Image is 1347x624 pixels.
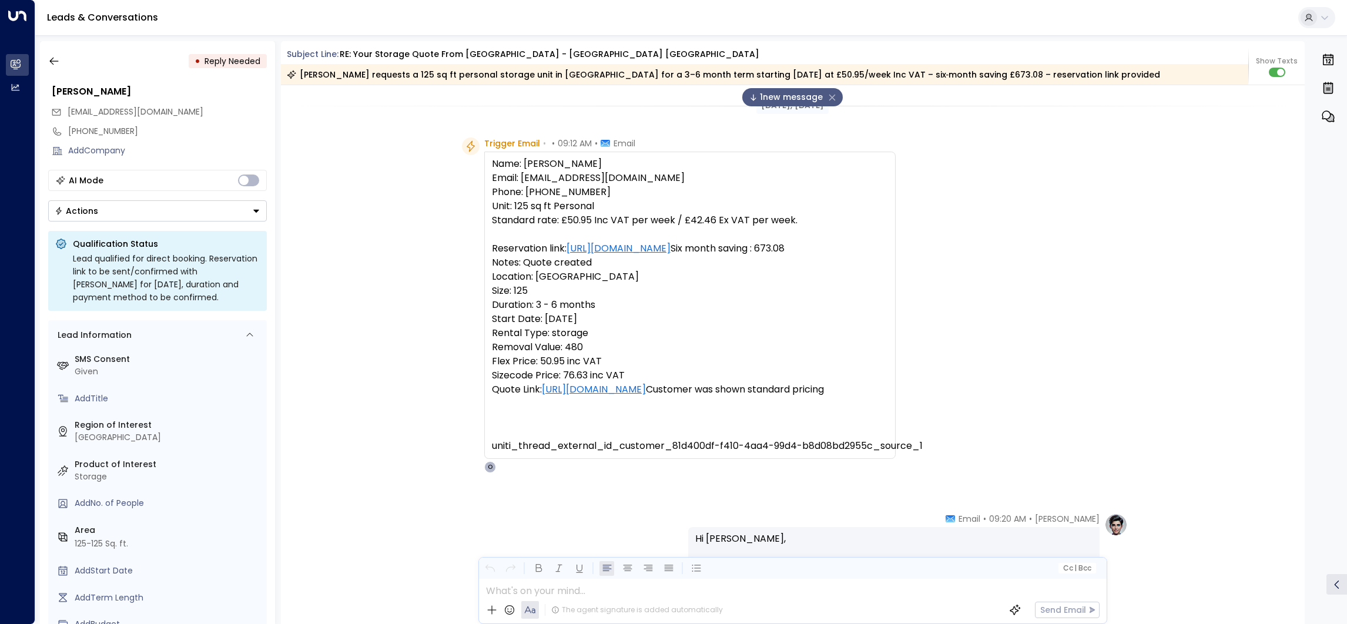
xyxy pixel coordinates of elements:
[484,461,496,473] div: O
[75,565,262,577] div: AddStart Date
[48,200,267,222] button: Actions
[503,561,518,576] button: Redo
[492,157,888,453] pre: Name: [PERSON_NAME] Email: [EMAIL_ADDRESS][DOMAIN_NAME] Phone: [PHONE_NUMBER] Unit: 125 sq ft Per...
[1074,564,1077,572] span: |
[551,605,723,615] div: The agent signature is added automatically
[75,497,262,509] div: AddNo. of People
[75,592,262,604] div: AddTerm Length
[75,365,262,378] div: Given
[55,206,98,216] div: Actions
[75,419,262,431] label: Region of Interest
[1063,564,1091,572] span: Cc Bcc
[595,137,598,149] span: •
[73,238,260,250] p: Qualification Status
[205,55,260,67] span: Reply Needed
[983,513,986,525] span: •
[742,88,843,106] div: 1new message
[558,137,592,149] span: 09:12 AM
[75,431,262,444] div: [GEOGRAPHIC_DATA]
[75,471,262,483] div: Storage
[989,513,1026,525] span: 09:20 AM
[75,458,262,471] label: Product of Interest
[1035,513,1100,525] span: [PERSON_NAME]
[614,137,635,149] span: Email
[287,48,339,60] span: Subject Line:
[1256,56,1298,66] span: Show Texts
[47,11,158,24] a: Leads & Conversations
[543,137,546,149] span: •
[68,106,203,118] span: [EMAIL_ADDRESS][DOMAIN_NAME]
[567,241,671,256] a: [URL][DOMAIN_NAME]
[195,51,200,72] div: •
[48,200,267,222] div: Button group with a nested menu
[68,125,267,137] div: [PHONE_NUMBER]
[52,85,267,99] div: [PERSON_NAME]
[1104,513,1128,536] img: profile-logo.png
[484,137,540,149] span: Trigger Email
[75,524,262,536] label: Area
[68,106,203,118] span: ahenshaw3137@yahoo.com
[340,48,759,61] div: RE: Your storage quote from [GEOGRAPHIC_DATA] - [GEOGRAPHIC_DATA] [GEOGRAPHIC_DATA]
[69,175,103,186] div: AI Mode
[287,69,1161,80] div: [PERSON_NAME] requests a 125 sq ft personal storage unit in [GEOGRAPHIC_DATA] for a 3–6 month ter...
[552,137,555,149] span: •
[75,392,262,405] div: AddTitle
[73,252,260,304] div: Lead qualified for direct booking. Reservation link to be sent/confirmed with [PERSON_NAME] for [...
[75,353,262,365] label: SMS Consent
[1058,563,1095,574] button: Cc|Bcc
[1029,513,1032,525] span: •
[53,329,132,341] div: Lead Information
[482,561,497,576] button: Undo
[75,538,128,550] div: 125-125 Sq. ft.
[749,91,823,103] span: 1 new message
[68,145,267,157] div: AddCompany
[959,513,980,525] span: Email
[542,383,646,397] a: [URL][DOMAIN_NAME]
